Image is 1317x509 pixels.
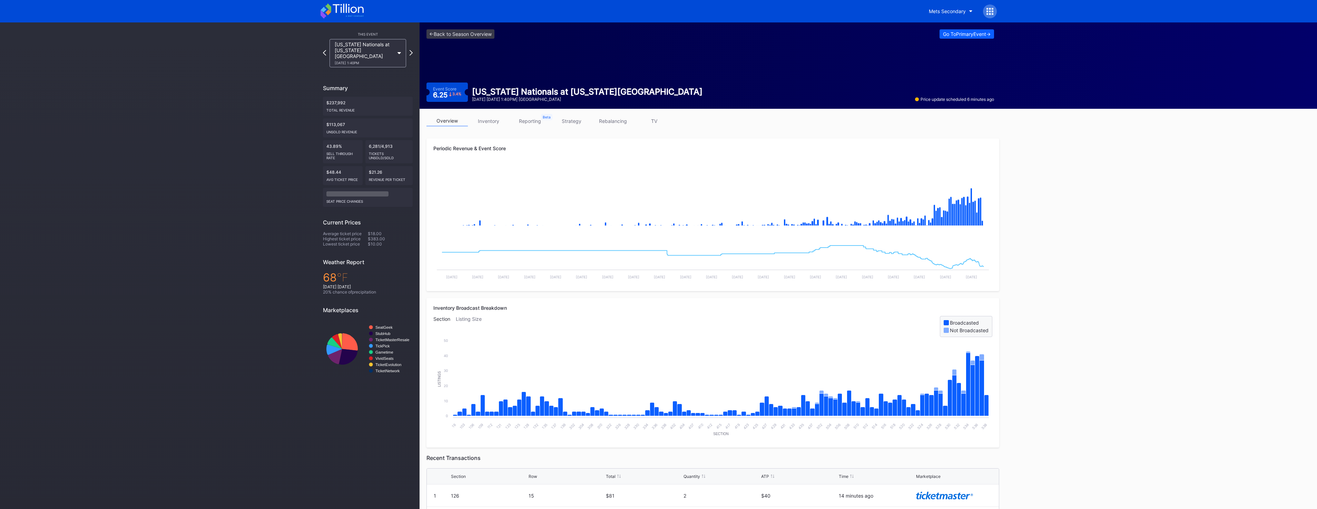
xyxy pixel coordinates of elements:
text: 512 [862,423,869,430]
text: 106 [468,423,475,430]
div: $113,067 [323,118,413,137]
div: Avg ticket price [326,175,359,182]
text: 50 [444,338,448,343]
div: Event Score [433,86,456,92]
text: 135 [541,423,548,430]
div: Current Prices [323,219,413,226]
text: 328 [623,423,631,430]
text: 528 [935,423,942,430]
text: 425 [751,423,759,430]
text: [DATE] [836,275,847,279]
div: 6,281/4,913 [365,140,413,163]
div: Go To Primary Event -> [943,31,991,37]
div: $40 [761,493,837,499]
text: TicketNetwork [375,369,400,373]
text: [DATE] [706,275,717,279]
text: 407 [687,423,695,430]
svg: Chart title [433,232,992,284]
div: Price update scheduled 6 minutes ago [915,97,994,102]
div: Mets Secondary [929,8,966,14]
a: overview [426,116,468,126]
svg: Chart title [433,337,992,441]
text: VividSeats [375,356,394,361]
a: inventory [468,116,509,126]
div: [US_STATE] Nationals at [US_STATE][GEOGRAPHIC_DATA] [335,41,394,65]
text: 121 [495,423,502,430]
text: 532 [953,423,960,430]
text: 330 [632,423,640,430]
text: 123 [504,423,512,430]
text: 423 [743,423,750,430]
div: This Event [323,32,413,36]
text: 536 [971,423,979,430]
div: Quantity [684,474,700,479]
text: 310 [596,423,603,430]
text: 506 [834,423,841,430]
text: 16 [451,423,456,428]
text: [DATE] [576,275,587,279]
div: 2 [684,493,759,499]
text: 504 [825,423,832,430]
text: 502 [816,423,823,430]
svg: Chart title [323,319,413,379]
text: 427 [761,423,768,430]
text: 518 [889,423,896,430]
a: strategy [551,116,592,126]
text: 417 [724,423,731,430]
text: TickPick [375,344,390,348]
text: 304 [578,423,585,430]
text: [DATE] [810,275,821,279]
div: Recent Transactions [426,454,999,461]
text: 419 [734,423,741,430]
a: <-Back to Season Overview [426,29,494,39]
text: 40 [444,354,448,358]
div: Sell Through Rate [326,149,359,160]
text: 308 [587,423,594,430]
svg: Chart title [433,163,992,232]
div: Revenue per ticket [369,175,410,182]
text: [DATE] [758,275,769,279]
text: 404 [678,423,686,430]
text: 132 [532,423,539,430]
text: [DATE] [654,275,665,279]
text: 103 [459,423,466,430]
div: Summary [323,85,413,92]
div: 6.25 [433,92,461,98]
text: 516 [880,423,887,430]
div: Weather Report [323,259,413,266]
text: 112 [486,423,493,430]
text: 530 [944,423,951,430]
div: $10.00 [368,241,413,247]
text: [DATE] [628,275,639,279]
text: Section [713,432,728,436]
text: 10 [444,399,448,403]
text: [DATE] [498,275,509,279]
text: 538 [981,423,988,430]
div: Lowest ticket price [323,241,368,247]
div: Row [529,474,537,479]
text: TicketEvolution [375,363,401,367]
img: ticketmaster.svg [916,492,973,499]
div: Periodic Revenue & Event Score [433,145,992,151]
text: [DATE] [862,275,873,279]
text: 30 [444,368,448,373]
div: Tickets Unsold/Sold [369,149,410,160]
text: 109 [477,423,484,430]
div: $21.26 [365,166,413,185]
text: 402 [669,423,676,430]
text: [DATE] [966,275,977,279]
text: 431 [779,423,787,430]
div: Listing Size [456,316,487,337]
text: [DATE] [472,275,483,279]
div: [US_STATE] Nationals at [US_STATE][GEOGRAPHIC_DATA] [472,87,702,97]
div: $48.44 [323,166,363,185]
text: 139 [559,423,567,430]
text: Gametime [375,350,393,354]
text: 137 [550,423,558,430]
div: seat price changes [326,196,409,203]
text: 0 [446,414,448,418]
div: Marketplaces [323,307,413,314]
text: 322 [605,423,612,430]
span: ℉ [337,271,348,284]
text: Listings [438,371,441,387]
